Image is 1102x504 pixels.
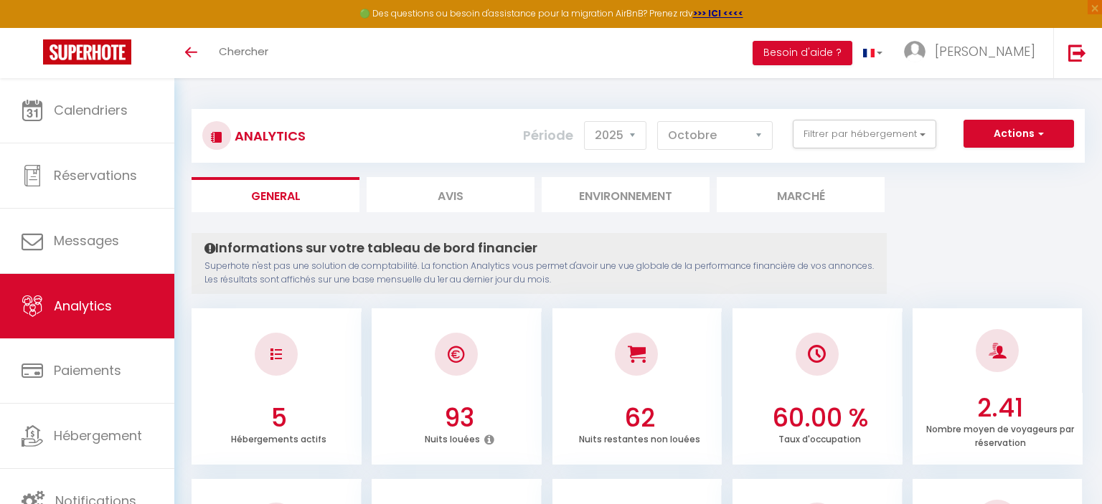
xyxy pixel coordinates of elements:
[219,44,268,59] span: Chercher
[231,430,326,445] p: Hébergements actifs
[542,177,710,212] li: Environnement
[561,403,719,433] h3: 62
[425,430,480,445] p: Nuits louées
[935,42,1035,60] span: [PERSON_NAME]
[192,177,359,212] li: General
[231,120,306,152] h3: Analytics
[43,39,131,65] img: Super Booking
[1068,44,1086,62] img: logout
[270,348,282,360] img: NO IMAGE
[964,120,1074,148] button: Actions
[926,420,1074,449] p: Nombre moyen de voyageurs par réservation
[54,166,137,184] span: Réservations
[523,120,573,151] label: Période
[54,101,128,119] span: Calendriers
[54,297,112,315] span: Analytics
[367,177,534,212] li: Avis
[921,393,1079,423] h3: 2.41
[904,41,926,62] img: ...
[893,28,1053,78] a: ... [PERSON_NAME]
[741,403,899,433] h3: 60.00 %
[717,177,885,212] li: Marché
[54,361,121,379] span: Paiements
[204,240,874,256] h4: Informations sur votre tableau de bord financier
[753,41,852,65] button: Besoin d'aide ?
[54,232,119,249] span: Messages
[380,403,538,433] h3: 93
[200,403,358,433] h3: 5
[208,28,279,78] a: Chercher
[579,430,700,445] p: Nuits restantes non louées
[693,7,743,19] a: >>> ICI <<<<
[793,120,936,148] button: Filtrer par hébergement
[204,260,874,287] p: Superhote n'est pas une solution de comptabilité. La fonction Analytics vous permet d'avoir une v...
[54,427,142,444] span: Hébergement
[778,430,861,445] p: Taux d'occupation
